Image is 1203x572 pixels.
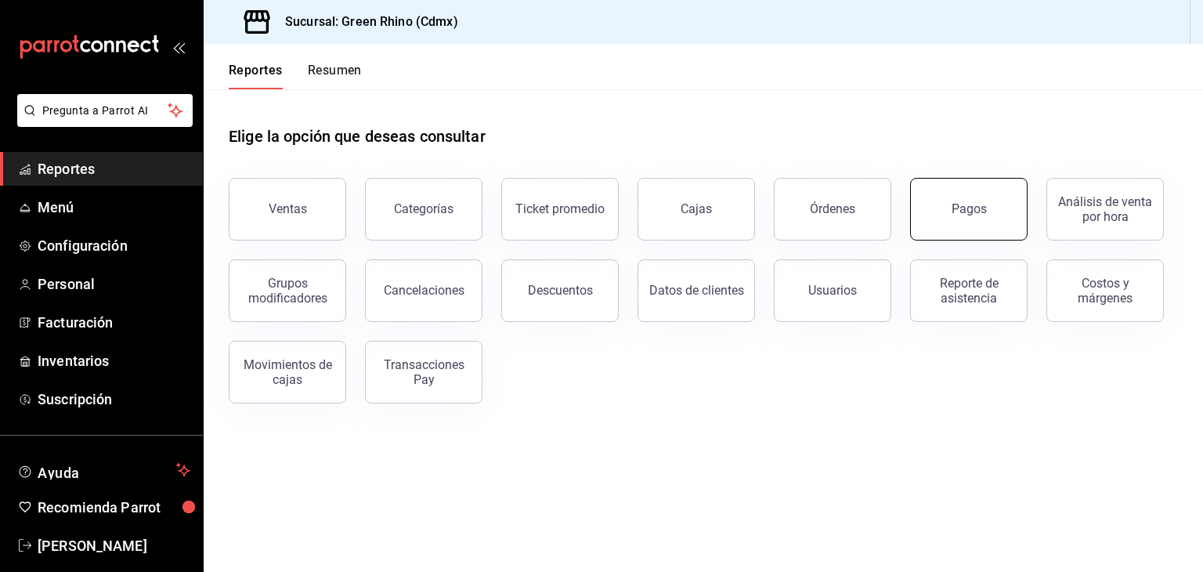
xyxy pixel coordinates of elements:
[681,201,712,216] div: Cajas
[38,197,190,218] span: Menú
[808,283,857,298] div: Usuarios
[17,94,193,127] button: Pregunta a Parrot AI
[38,158,190,179] span: Reportes
[394,201,453,216] div: Categorías
[172,41,185,53] button: open_drawer_menu
[38,461,170,480] span: Ayuda
[38,350,190,371] span: Inventarios
[365,341,482,404] button: Transacciones Pay
[38,235,190,256] span: Configuración
[229,259,346,322] button: Grupos modificadores
[365,259,482,322] button: Cancelaciones
[239,357,336,387] div: Movimientos de cajas
[501,259,619,322] button: Descuentos
[1046,178,1164,241] button: Análisis de venta por hora
[952,201,987,216] div: Pagos
[528,283,593,298] div: Descuentos
[1057,194,1154,224] div: Análisis de venta por hora
[774,178,891,241] button: Órdenes
[638,178,755,241] button: Cajas
[649,283,744,298] div: Datos de clientes
[38,312,190,333] span: Facturación
[365,178,482,241] button: Categorías
[515,201,605,216] div: Ticket promedio
[1046,259,1164,322] button: Costos y márgenes
[810,201,855,216] div: Órdenes
[38,389,190,410] span: Suscripción
[638,259,755,322] button: Datos de clientes
[273,13,458,31] h3: Sucursal: Green Rhino (Cdmx)
[308,63,362,89] button: Resumen
[229,341,346,404] button: Movimientos de cajas
[375,357,472,387] div: Transacciones Pay
[501,178,619,241] button: Ticket promedio
[384,283,464,298] div: Cancelaciones
[920,276,1017,306] div: Reporte de asistencia
[910,259,1028,322] button: Reporte de asistencia
[229,178,346,241] button: Ventas
[229,63,362,89] div: navigation tabs
[38,273,190,295] span: Personal
[239,276,336,306] div: Grupos modificadores
[42,103,168,119] span: Pregunta a Parrot AI
[1057,276,1154,306] div: Costos y márgenes
[910,178,1028,241] button: Pagos
[229,63,283,89] button: Reportes
[269,201,307,216] div: Ventas
[774,259,891,322] button: Usuarios
[38,535,190,556] span: [PERSON_NAME]
[11,114,193,130] a: Pregunta a Parrot AI
[38,497,190,518] span: Recomienda Parrot
[229,125,486,148] h1: Elige la opción que deseas consultar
